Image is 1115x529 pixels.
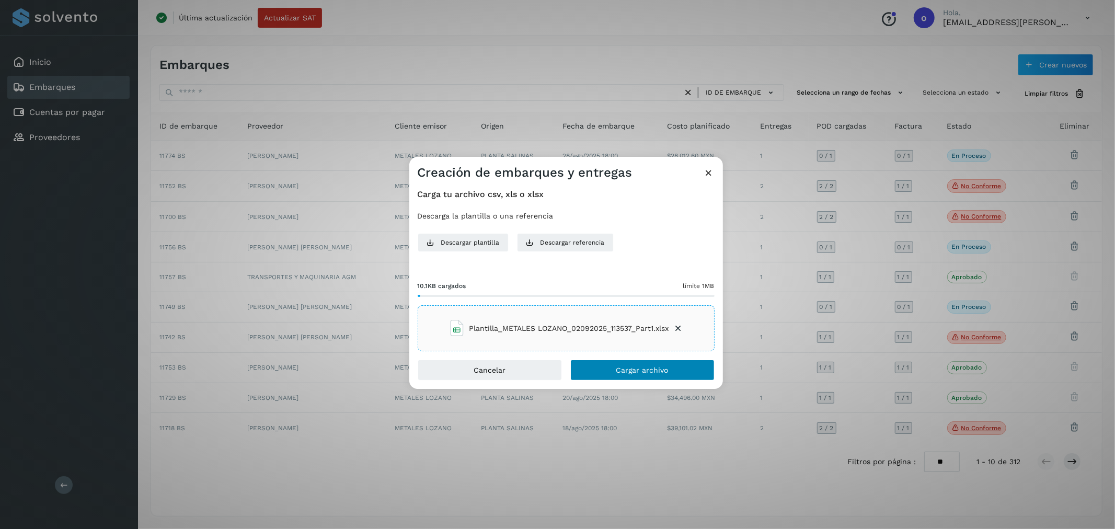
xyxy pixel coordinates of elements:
button: Descargar plantilla [418,233,509,252]
p: Descarga la plantilla o una referencia [418,212,715,221]
h3: Creación de embarques y entregas [418,165,633,180]
span: límite 1MB [683,281,715,291]
button: Cargar archivo [570,360,715,381]
span: Descargar plantilla [441,238,500,247]
button: Descargar referencia [517,233,614,252]
button: Cancelar [418,360,562,381]
span: Cancelar [474,366,505,374]
span: Plantilla_METALES LOZANO_02092025_113537_Part1.xlsx [469,323,669,334]
span: Cargar archivo [616,366,669,374]
span: Descargar referencia [541,238,605,247]
span: 10.1KB cargados [418,281,466,291]
h4: Carga tu archivo csv, xls o xlsx [418,189,715,199]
